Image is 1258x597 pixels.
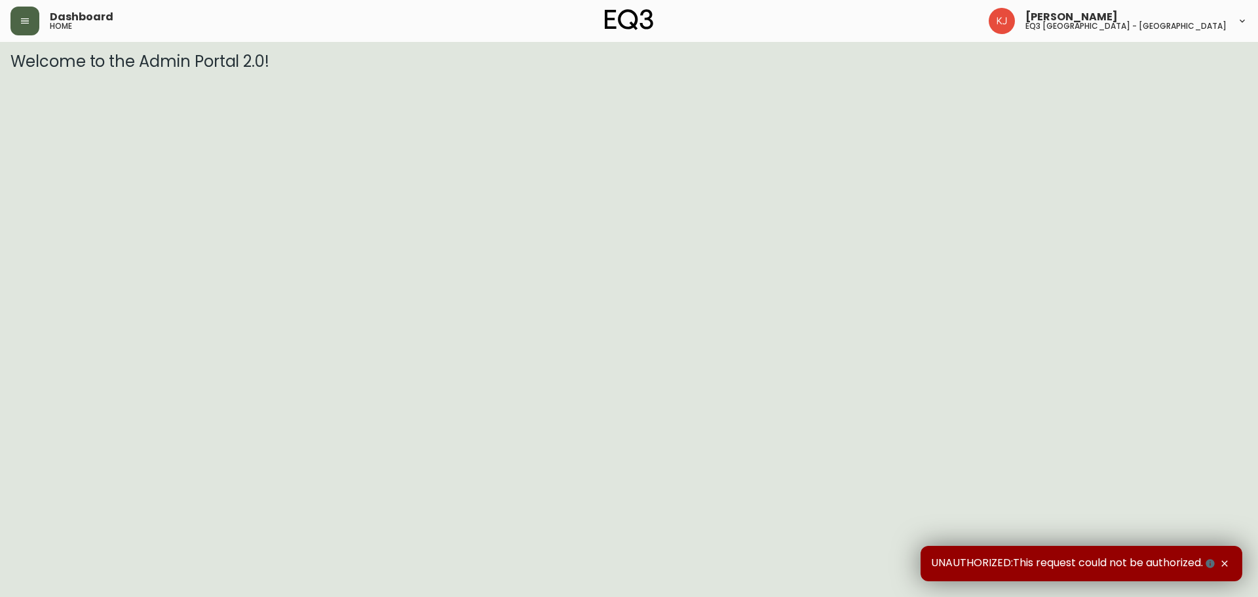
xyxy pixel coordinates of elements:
[931,556,1217,571] span: UNAUTHORIZED:This request could not be authorized.
[10,52,1248,71] h3: Welcome to the Admin Portal 2.0!
[1025,22,1227,30] h5: eq3 [GEOGRAPHIC_DATA] - [GEOGRAPHIC_DATA]
[1025,12,1118,22] span: [PERSON_NAME]
[605,9,653,30] img: logo
[50,22,72,30] h5: home
[989,8,1015,34] img: 24a625d34e264d2520941288c4a55f8e
[50,12,113,22] span: Dashboard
